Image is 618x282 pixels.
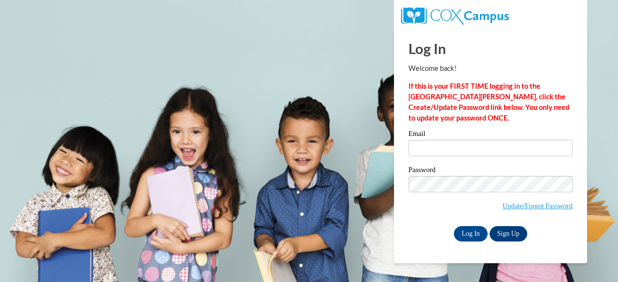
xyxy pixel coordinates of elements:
[503,202,573,210] a: Update/Forgot Password
[490,226,527,242] a: Sign Up
[408,39,573,58] h1: Log In
[401,7,509,25] img: COX Campus
[401,11,509,19] a: COX Campus
[408,130,573,140] label: Email
[408,166,573,176] label: Password
[454,226,488,242] input: Log In
[408,63,573,74] p: Welcome back!
[408,82,569,122] strong: If this is your FIRST TIME logging in to the [GEOGRAPHIC_DATA][PERSON_NAME], click the Create/Upd...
